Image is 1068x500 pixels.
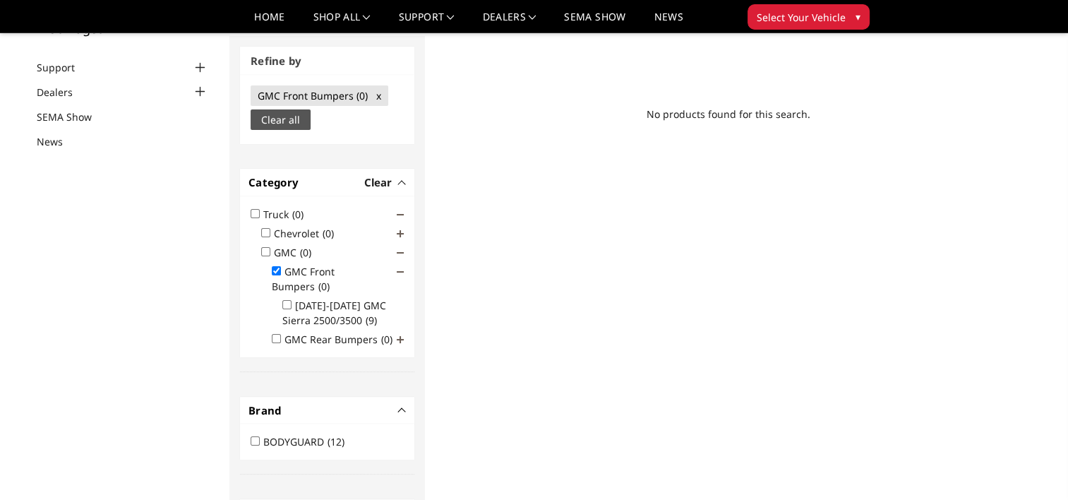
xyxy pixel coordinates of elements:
[856,9,860,24] span: ▾
[381,333,392,346] span: (0)
[323,227,334,240] span: (0)
[263,435,353,448] label: BODYGUARD
[397,249,404,256] span: Click to show/hide children
[328,435,344,448] span: (12)
[254,12,284,32] a: Home
[397,211,404,218] span: Click to show/hide children
[399,407,406,414] button: -
[364,175,392,189] span: Clear
[318,280,330,293] span: (0)
[446,107,1012,121] span: No products found for this search.
[757,10,846,25] span: Select Your Vehicle
[654,12,683,32] a: News
[284,333,401,346] label: GMC Rear Bumpers
[282,299,386,327] label: [DATE]-[DATE] GMC Sierra 2500/3500
[397,336,404,343] span: Click to show/hide children
[292,208,304,221] span: (0)
[313,12,371,32] a: shop all
[300,246,311,259] span: (0)
[37,22,209,35] h5: Web Pages
[248,174,406,191] h4: Category
[37,109,109,124] a: SEMA Show
[272,265,338,293] label: GMC Front Bumpers
[37,134,80,149] a: News
[483,12,536,32] a: Dealers
[248,403,406,419] h4: Brand
[261,113,300,126] span: Clear all
[748,4,870,30] button: Select Your Vehicle
[564,12,625,32] a: SEMA Show
[274,246,320,259] label: GMC
[399,12,455,32] a: Support
[397,230,404,237] span: Click to show/hide children
[274,227,342,240] label: Chevrolet
[263,208,312,221] label: Truck
[366,314,377,327] span: (9)
[258,89,381,102] span: GMC Front Bumpers (0) x
[399,179,406,186] button: -
[997,432,1068,500] iframe: Chat Widget
[37,60,92,75] a: Support
[240,47,414,76] h3: Refine by
[37,85,90,100] a: Dealers
[397,268,404,275] span: Click to show/hide children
